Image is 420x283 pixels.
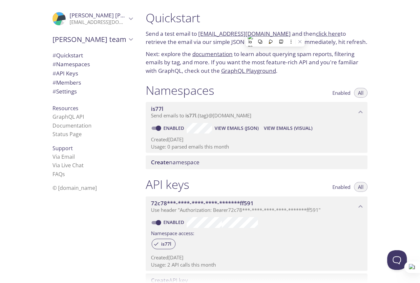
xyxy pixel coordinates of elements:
[52,171,65,178] a: FAQ
[52,88,56,95] span: #
[354,182,367,192] button: All
[47,8,138,30] div: Shimon Kolodny
[387,250,407,270] iframe: Help Scout Beacon - Open
[52,70,56,77] span: #
[47,60,138,69] div: Namespaces
[328,88,354,98] button: Enabled
[146,102,367,122] div: is77l namespace
[328,182,354,192] button: Enabled
[52,162,84,169] a: Via Live Chat
[146,50,367,75] p: Next: explore the to learn about querying spam reports, filtering emails by tag, and more. If you...
[52,51,56,59] span: #
[198,30,291,37] a: [EMAIL_ADDRESS][DOMAIN_NAME]
[212,123,261,133] button: View Emails (JSON)
[52,113,84,120] a: GraphQL API
[354,88,367,98] button: All
[52,145,73,152] span: Support
[47,78,138,87] div: Members
[264,124,312,132] span: View Emails (Visual)
[52,184,97,192] span: © [DOMAIN_NAME]
[52,60,90,68] span: Namespaces
[52,122,92,129] a: Documentation
[52,88,77,95] span: Settings
[52,131,82,138] a: Status Page
[47,31,138,48] div: Shimon's team
[151,158,199,166] span: namespace
[52,60,56,68] span: #
[146,155,367,169] div: Create namespace
[151,112,251,119] span: Send emails to . {tag} @[DOMAIN_NAME]
[52,79,81,86] span: Members
[221,67,276,74] a: GraphQL Playground
[62,171,65,178] span: s
[52,51,83,59] span: Quickstart
[52,35,127,44] span: [PERSON_NAME] team
[52,70,78,77] span: API Keys
[151,136,362,143] p: Created [DATE]
[52,105,78,112] span: Resources
[146,10,367,25] h1: Quickstart
[151,228,194,237] label: Namespace access:
[52,153,75,160] a: Via Email
[152,239,176,249] div: is77l
[151,261,362,268] p: Usage: 2 API calls this month
[261,123,315,133] button: View Emails (Visual)
[151,143,362,150] p: Usage: 0 parsed emails this month
[192,50,233,58] a: documentation
[146,83,214,98] h1: Namespaces
[70,19,127,26] p: [EMAIL_ADDRESS][DOMAIN_NAME]
[47,87,138,96] div: Team Settings
[146,177,189,192] h1: API keys
[157,241,175,247] span: is77l
[162,125,187,131] a: Enabled
[70,11,159,19] span: [PERSON_NAME] [PERSON_NAME]
[47,69,138,78] div: API Keys
[52,79,56,86] span: #
[185,112,196,119] span: is77l
[47,51,138,60] div: Quickstart
[162,219,187,225] a: Enabled
[151,158,169,166] span: Create
[316,30,341,37] a: click here
[151,254,362,261] p: Created [DATE]
[146,30,367,46] p: Send a test email to and then to retrieve the email via our simple JSON API. If you don't see it ...
[215,124,259,132] span: View Emails (JSON)
[151,105,163,112] span: is77l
